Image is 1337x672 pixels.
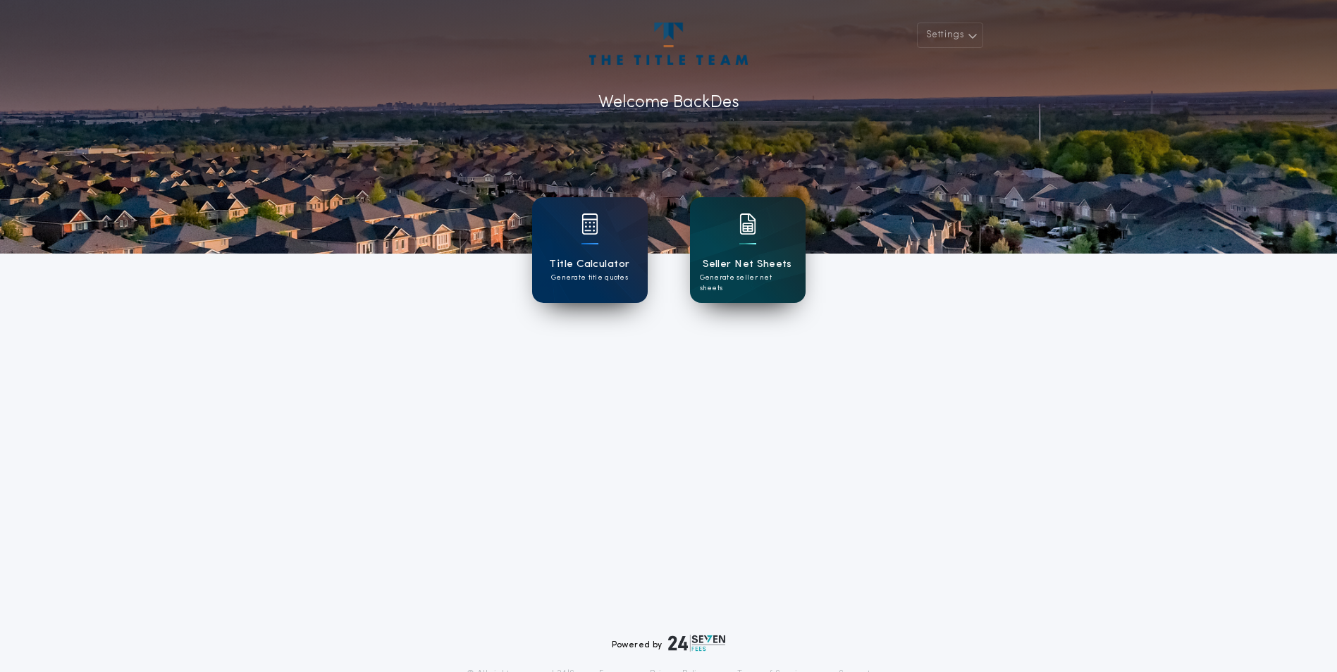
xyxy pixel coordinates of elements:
p: Generate title quotes [551,273,628,283]
img: card icon [581,213,598,235]
p: Welcome Back Des [598,90,739,116]
a: card iconTitle CalculatorGenerate title quotes [532,197,648,303]
div: Powered by [612,635,726,652]
button: Settings [917,23,983,48]
img: logo [668,635,726,652]
p: Generate seller net sheets [700,273,796,294]
h1: Title Calculator [549,256,629,273]
a: card iconSeller Net SheetsGenerate seller net sheets [690,197,806,303]
h1: Seller Net Sheets [703,256,792,273]
img: card icon [739,213,756,235]
img: account-logo [589,23,747,65]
